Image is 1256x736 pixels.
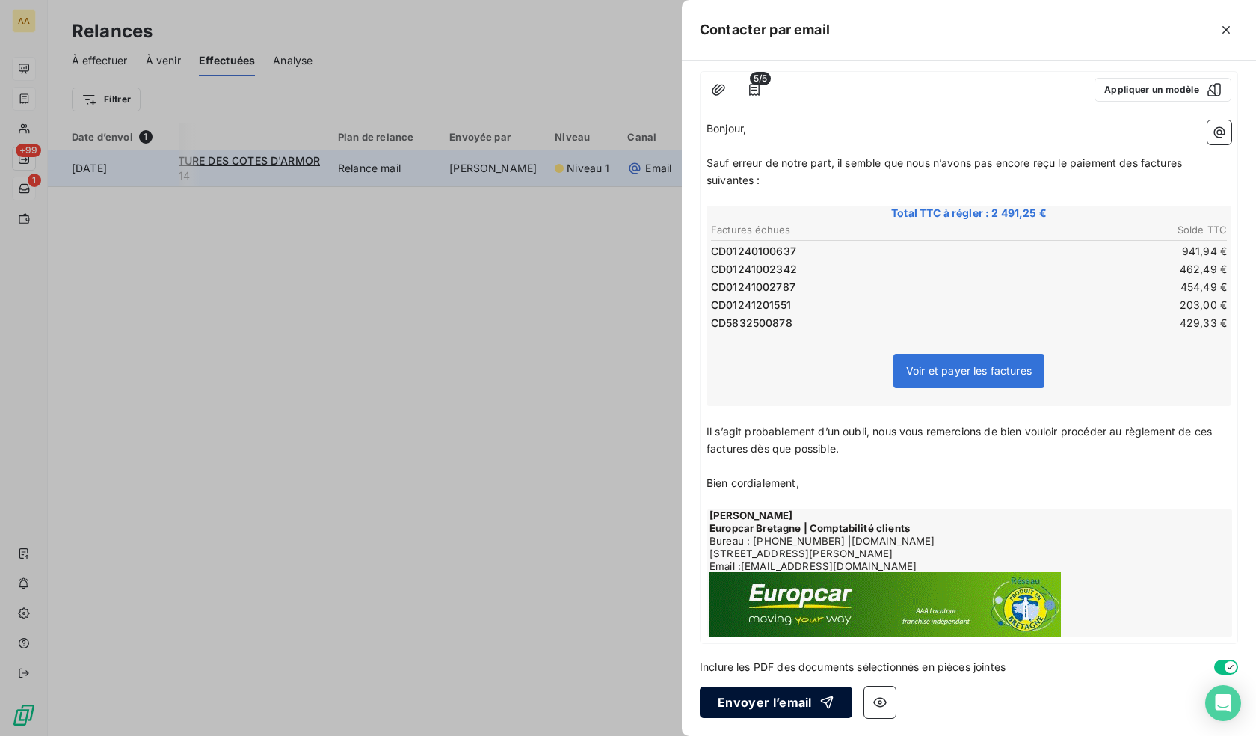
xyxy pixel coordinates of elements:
h5: Contacter par email [700,19,830,40]
th: Factures échues [710,222,968,238]
span: Total TTC à régler : 2 491,25 € [709,206,1229,221]
td: 429,33 € [970,315,1228,331]
span: CD01241201551 [711,298,791,313]
span: CD01240100637 [711,244,796,259]
button: Appliquer un modèle [1095,78,1231,102]
td: 454,49 € [970,279,1228,295]
span: Bonjour, [706,122,746,135]
span: Il s’agit probablement d’un oubli, nous vous remercions de bien vouloir procéder au règlement de ... [706,425,1215,455]
button: Envoyer l’email [700,687,852,718]
td: 203,00 € [970,297,1228,313]
span: CD01241002787 [711,280,795,295]
span: 5/5 [750,72,771,85]
span: Sauf erreur de notre part, il semble que nous n’avons pas encore reçu le paiement des factures su... [706,156,1185,186]
th: Solde TTC [970,222,1228,238]
span: CD01241002342 [711,262,797,277]
span: CD5832500878 [711,316,792,331]
div: Open Intercom Messenger [1205,685,1241,721]
span: Voir et payer les factures [906,364,1032,377]
span: Bien cordialement, [706,476,799,489]
span: Inclure les PDF des documents sélectionnés en pièces jointes [700,659,1006,675]
td: 941,94 € [970,243,1228,260]
td: 462,49 € [970,261,1228,277]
